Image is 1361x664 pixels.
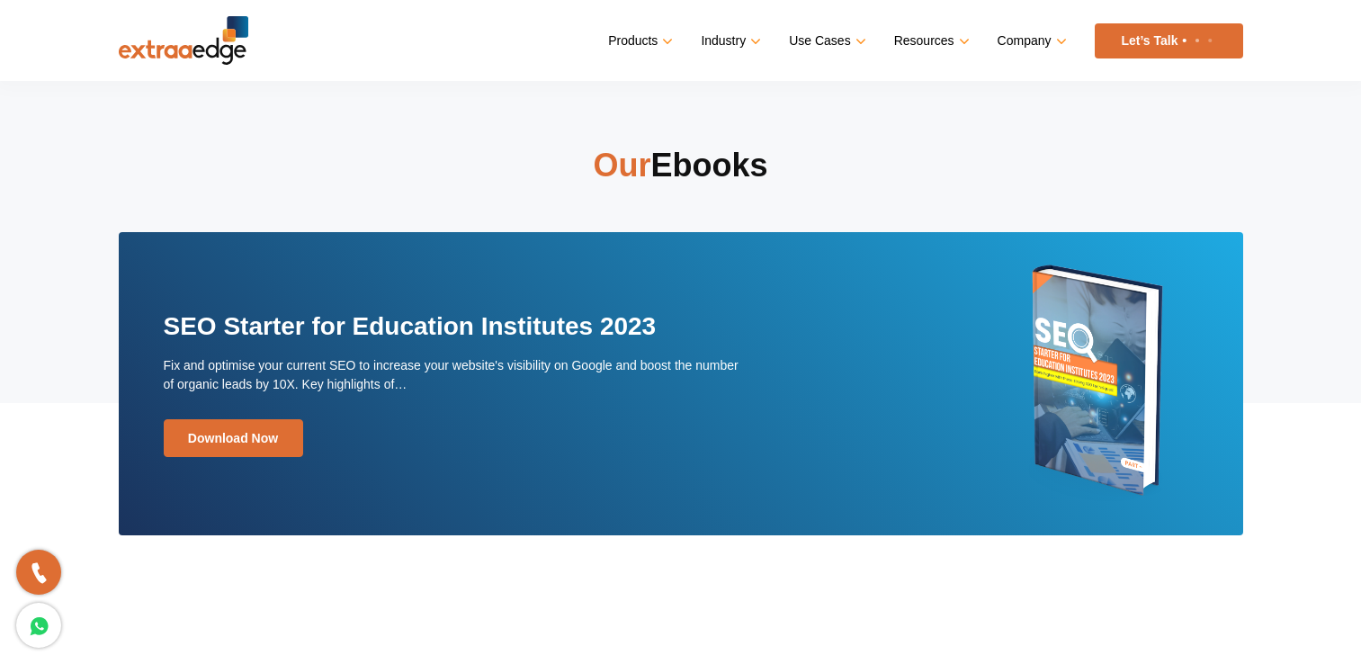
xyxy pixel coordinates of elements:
a: Company [998,28,1063,54]
a: SEO Starter for Education Institutes 2023 [164,312,657,340]
a: Industry [701,28,757,54]
a: Resources [894,28,966,54]
h2: Ebooks [119,144,1243,187]
a: Download Now [164,419,303,457]
strong: Our [593,147,650,184]
a: Use Cases [789,28,862,54]
a: Let’s Talk [1095,23,1243,58]
a: Products [608,28,669,54]
p: Fix and optimise your current SEO to increase your website's visibility on Google and boost the n... [164,356,746,394]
